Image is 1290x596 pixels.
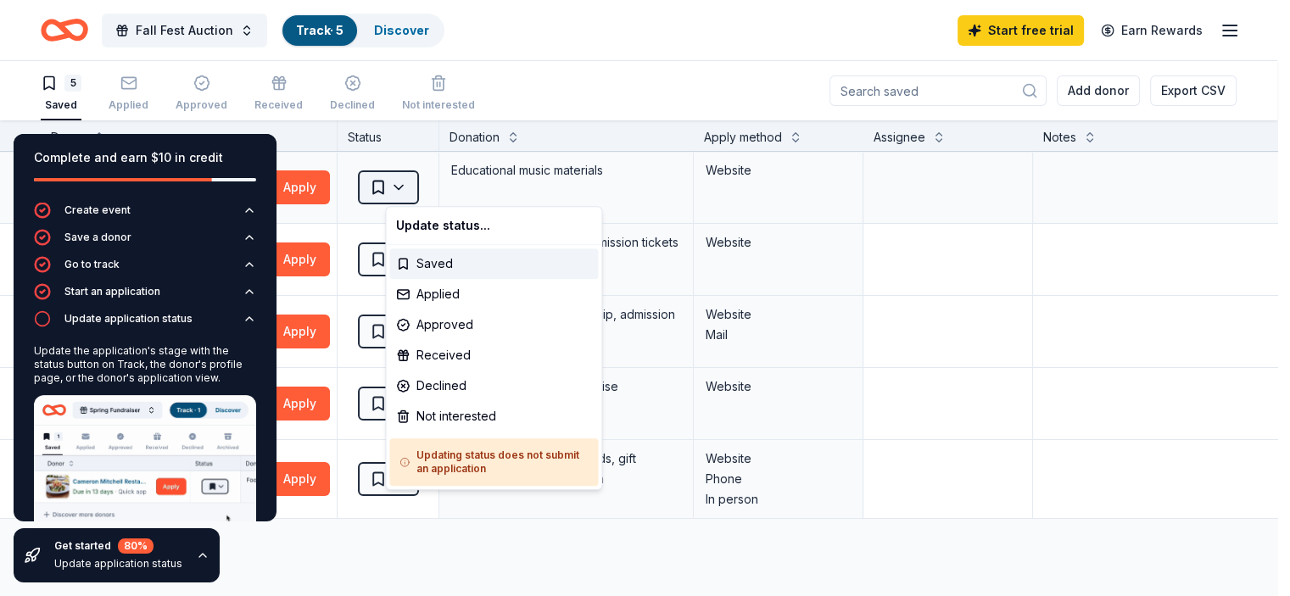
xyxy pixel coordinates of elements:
div: Saved [389,248,598,279]
div: Applied [389,279,598,309]
h5: Updating status does not submit an application [399,448,588,476]
div: Not interested [389,401,598,432]
div: Received [389,340,598,370]
div: Declined [389,370,598,401]
div: Approved [389,309,598,340]
div: Update status... [389,210,598,241]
